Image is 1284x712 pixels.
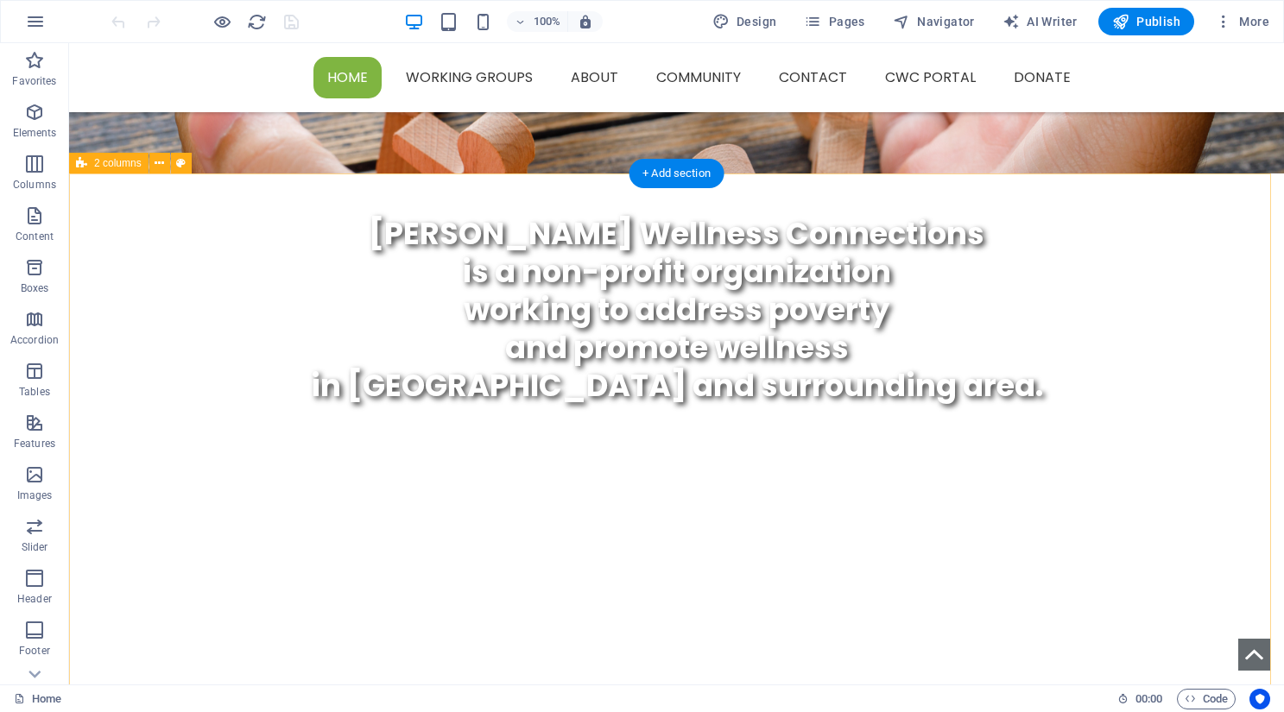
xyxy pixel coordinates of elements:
[19,385,50,399] p: Tables
[1249,689,1270,709] button: Usercentrics
[94,158,142,168] span: 2 columns
[19,644,50,658] p: Footer
[17,488,53,502] p: Images
[507,11,568,32] button: 100%
[22,540,48,554] p: Slider
[1003,13,1078,30] span: AI Writer
[1098,8,1194,35] button: Publish
[17,592,52,606] p: Header
[16,230,54,243] p: Content
[1215,13,1269,30] span: More
[1117,689,1163,709] h6: Session time
[14,689,61,709] a: Click to cancel selection. Double-click to open Pages
[1148,692,1150,705] span: :
[246,11,267,32] button: reload
[10,333,59,347] p: Accordion
[21,281,49,295] p: Boxes
[578,14,593,29] i: On resize automatically adjust zoom level to fit chosen device.
[1208,8,1276,35] button: More
[1185,689,1228,709] span: Code
[1135,689,1162,709] span: 00 00
[629,159,724,188] div: + Add section
[804,13,864,30] span: Pages
[705,8,784,35] div: Design (Ctrl+Alt+Y)
[893,13,975,30] span: Navigator
[797,8,871,35] button: Pages
[12,74,56,88] p: Favorites
[1177,689,1236,709] button: Code
[13,178,56,192] p: Columns
[212,11,232,32] button: Click here to leave preview mode and continue editing
[14,437,55,451] p: Features
[996,8,1085,35] button: AI Writer
[886,8,982,35] button: Navigator
[712,13,777,30] span: Design
[247,12,267,32] i: Reload page
[705,8,784,35] button: Design
[13,126,57,140] p: Elements
[533,11,560,32] h6: 100%
[1112,13,1180,30] span: Publish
